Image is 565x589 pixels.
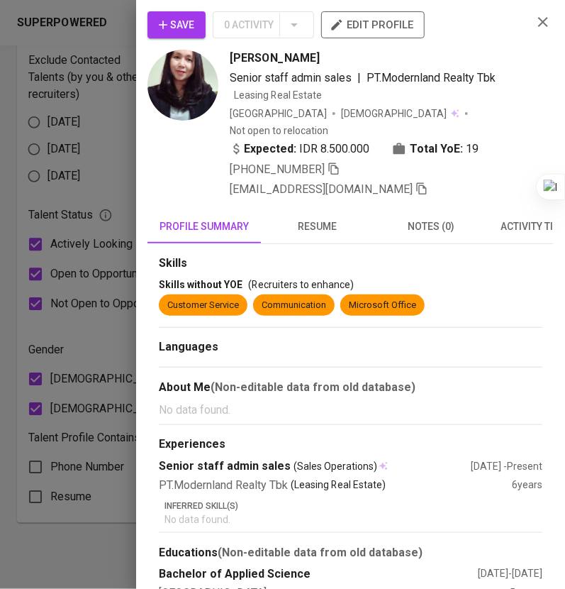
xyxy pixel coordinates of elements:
div: Bachelor of Applied Science [159,567,478,583]
span: 19 [466,141,479,158]
div: Customer Service [167,299,239,312]
p: Inferred Skill(s) [164,500,542,512]
div: PT.Modernland Realty Tbk [159,478,512,494]
div: Languages [159,339,542,356]
p: No data found. [159,402,542,419]
span: Save [159,16,194,34]
b: (Non-editable data from old database) [218,546,423,559]
p: No data found. [164,512,542,527]
div: 6 years [512,478,542,494]
span: [DATE] - [DATE] [478,568,542,580]
span: profile summary [156,218,252,236]
div: [DATE] - Present [471,459,542,473]
div: IDR 8.500.000 [230,141,369,158]
p: Not open to relocation [230,123,328,138]
b: Total YoE: [410,141,463,158]
span: | [357,70,361,87]
span: [PERSON_NAME] [230,50,320,67]
p: (Leasing Real Estate) [291,478,386,494]
span: Senior staff admin sales [230,71,352,84]
a: edit profile [321,18,425,30]
b: Expected: [244,141,296,158]
b: (Non-editable data from old database) [211,380,415,394]
div: Microsoft Office [349,299,416,312]
img: 2dace884185510b6b2e5d35f0991af15.jpeg [147,50,218,121]
div: [GEOGRAPHIC_DATA] [230,106,327,121]
div: Communication [262,299,326,312]
span: (Recruiters to enhance) [248,279,354,290]
span: (Sales Operations) [293,459,377,473]
div: About Me [159,379,542,396]
span: [DEMOGRAPHIC_DATA] [341,106,449,121]
button: Save [147,11,206,38]
span: Leasing Real Estate [234,89,322,101]
span: PT.Modernland Realty Tbk [367,71,496,84]
span: edit profile [332,16,413,34]
span: resume [269,218,366,236]
span: notes (0) [383,218,479,236]
span: [EMAIL_ADDRESS][DOMAIN_NAME] [230,182,413,196]
div: Experiences [159,436,542,453]
div: Skills [159,255,542,272]
div: Educations [159,544,542,561]
div: Senior staff admin sales [159,458,471,475]
span: [PHONE_NUMBER] [230,163,325,176]
span: Skills without YOE [159,279,242,290]
button: edit profile [321,11,425,38]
